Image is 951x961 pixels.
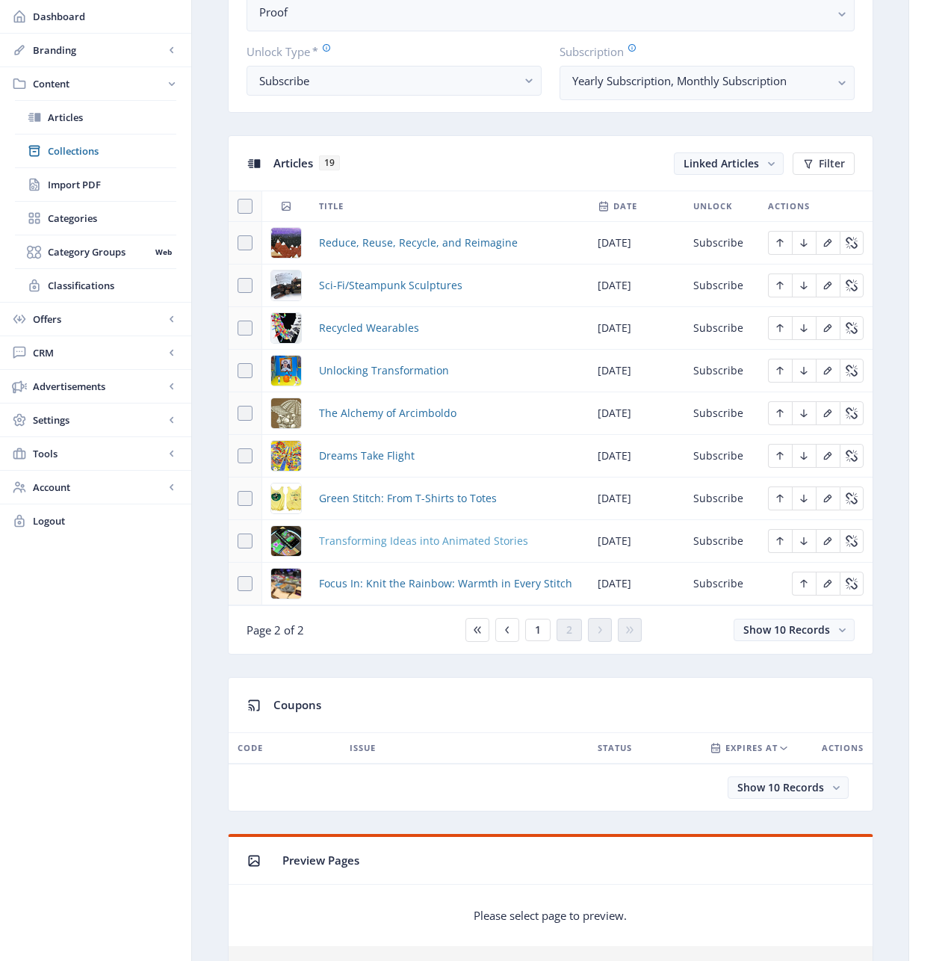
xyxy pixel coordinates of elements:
td: [DATE] [589,392,684,435]
span: Settings [33,412,164,427]
span: Filter [819,158,845,170]
td: [DATE] [589,265,684,307]
td: Subscribe [684,563,759,605]
span: Offers [33,312,164,327]
span: Actions [768,197,810,215]
a: Reduce, Reuse, Recycle, and Reimagine [319,234,518,252]
a: Dreams Take Flight [319,447,415,465]
a: Edit page [816,362,840,377]
span: Categories [48,211,176,226]
button: Show 10 Records [728,776,849,799]
a: Transforming Ideas into Animated Stories [319,532,528,550]
td: [DATE] [589,563,684,605]
span: Logout [33,513,179,528]
span: Page 2 of 2 [247,622,304,637]
span: EXPIRES AT [725,739,778,757]
img: bb4a55ce-aa25-44e2-9ba7-07bda3f378e5.png [271,441,301,471]
td: [DATE] [589,520,684,563]
a: Edit page [768,277,792,291]
span: CODE [238,739,263,757]
a: Focus In: Knit the Rainbow: Warmth in Every Stitch [319,575,572,593]
a: Edit page [816,533,840,547]
a: Edit page [840,405,864,419]
td: Subscribe [684,435,759,478]
span: Articles [48,110,176,125]
span: Show 10 Records [743,622,830,637]
a: Edit page [792,575,816,590]
span: Content [33,76,164,91]
a: Edit page [840,362,864,377]
a: Articles [15,101,176,134]
span: Branding [33,43,164,58]
a: Edit page [792,405,816,419]
span: STATUS [598,739,632,757]
nb-select-label: Yearly Subscription, Monthly Subscription [572,72,830,90]
span: Classifications [48,278,176,293]
a: Collections [15,135,176,167]
a: Edit page [840,533,864,547]
a: Edit page [816,405,840,419]
button: Yearly Subscription, Monthly Subscription [560,66,855,100]
a: Edit page [840,277,864,291]
a: Edit page [840,320,864,334]
span: ISSUE [350,739,376,757]
a: Edit page [768,320,792,334]
td: Subscribe [684,478,759,520]
a: Edit page [768,235,792,249]
span: Title [319,197,344,215]
a: Edit page [792,277,816,291]
a: Edit page [816,490,840,504]
td: [DATE] [589,307,684,350]
span: Coupons [273,697,321,712]
app-collection-view: Coupons [228,677,873,812]
a: Edit page [792,320,816,334]
td: [DATE] [589,222,684,265]
td: Subscribe [684,222,759,265]
span: Collections [48,143,176,158]
button: Subscribe [247,66,542,96]
a: Import PDF [15,168,176,201]
img: 5f7320d8-4193-4555-9667-31468e2a1cc2.png [271,569,301,599]
img: c6ecf041-67cf-4a1c-86fe-8047f6850264.png [271,356,301,386]
a: Recycled Wearables [319,319,419,337]
a: Edit page [792,448,816,462]
img: 977cf53c-7313-4220-b8ae-f3bcedf571ff.png [271,271,301,300]
a: Edit page [768,533,792,547]
span: Account [33,480,164,495]
nb-badge: Web [150,244,176,259]
td: Subscribe [684,265,759,307]
span: Import PDF [48,177,176,192]
a: Edit page [840,235,864,249]
span: Linked Articles [684,156,759,170]
a: Edit page [816,235,840,249]
img: 0fcf7765-70de-42ec-8e54-3f7547660dea.png [271,228,301,258]
a: Edit page [768,448,792,462]
app-collection-view: Articles [228,135,873,655]
span: Sci-Fi/Steampunk Sculptures [319,276,462,294]
a: Unlocking Transformation [319,362,449,380]
span: CRM [33,345,164,360]
nb-select-label: Proof [259,3,830,21]
a: Edit page [840,490,864,504]
span: Actions [822,739,864,757]
td: Subscribe [684,350,759,392]
a: Edit page [792,235,816,249]
label: Subscription [560,43,843,60]
img: f461366e-7a75-4148-aa08-7eb66f09917f.png [271,313,301,343]
a: Edit page [816,575,840,590]
span: Advertisements [33,379,164,394]
img: 986f19ca-a6ba-4aae-8096-af1be072ba2b.png [271,398,301,428]
td: [DATE] [589,478,684,520]
img: 82adbd26-e638-4f99-b184-7fbb1964b480.png [271,483,301,513]
a: Edit page [816,448,840,462]
td: Subscribe [684,520,759,563]
span: Green Stitch: From T-Shirts to Totes [319,489,497,507]
a: Edit page [768,490,792,504]
a: Edit page [792,490,816,504]
td: [DATE] [589,435,684,478]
